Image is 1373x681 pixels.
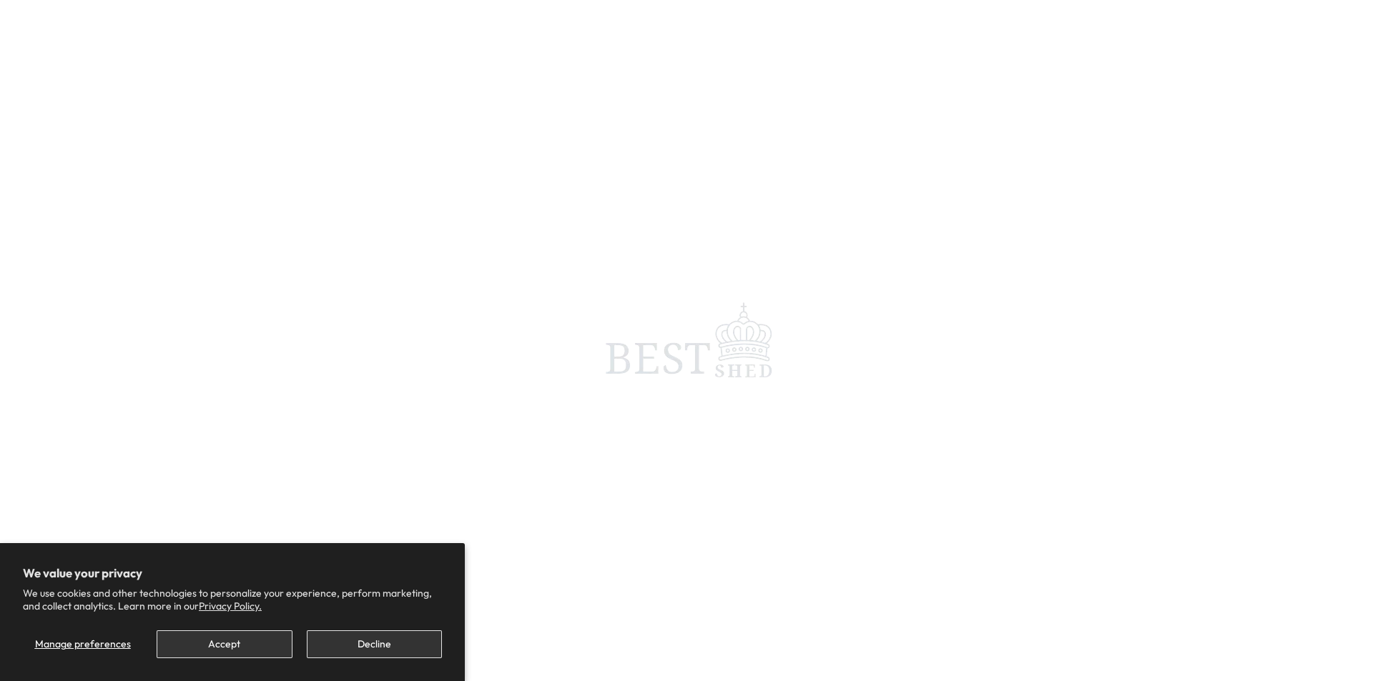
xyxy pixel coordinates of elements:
[23,630,142,658] button: Manage preferences
[35,637,131,650] span: Manage preferences
[307,630,442,658] button: Decline
[23,587,442,612] p: We use cookies and other technologies to personalize your experience, perform marketing, and coll...
[157,630,292,658] button: Accept
[199,600,262,612] a: Privacy Policy.
[23,566,442,580] h2: We value your privacy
